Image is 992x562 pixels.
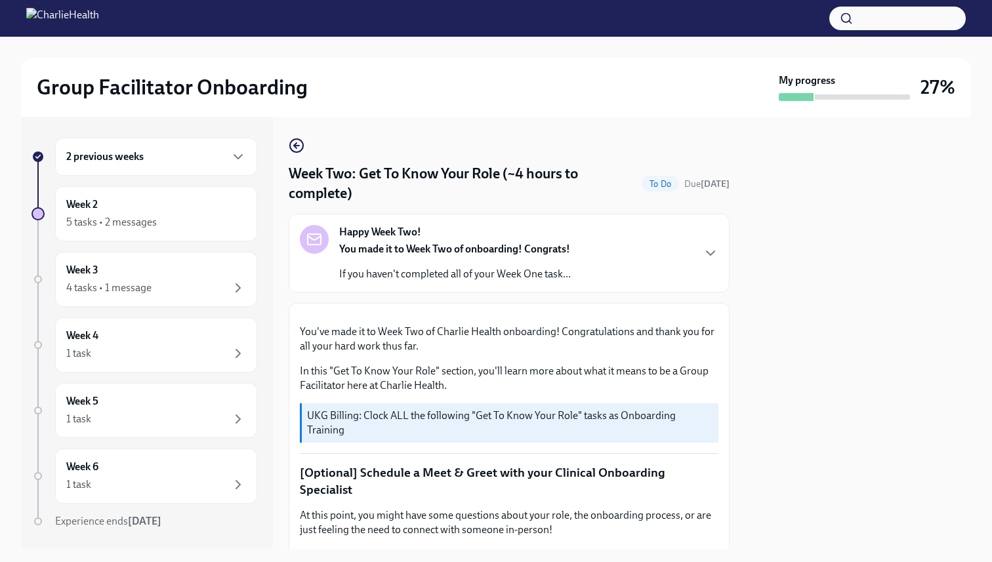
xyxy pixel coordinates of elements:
[26,8,99,29] img: CharlieHealth
[642,179,679,189] span: To Do
[339,267,571,281] p: If you haven't completed all of your Week One task...
[31,383,257,438] a: Week 51 task
[920,75,955,99] h3: 27%
[684,178,730,190] span: Due
[66,215,157,230] div: 5 tasks • 2 messages
[300,364,718,393] p: In this "Get To Know Your Role" section, you'll learn more about what it means to be a Group Faci...
[66,412,91,426] div: 1 task
[339,225,421,239] strong: Happy Week Two!
[55,138,257,176] div: 2 previous weeks
[128,515,161,527] strong: [DATE]
[31,317,257,372] a: Week 41 task
[289,164,636,203] h4: Week Two: Get To Know Your Role (~4 hours to complete)
[300,508,718,537] p: At this point, you might have some questions about your role, the onboarding process, or are just...
[66,460,98,474] h6: Week 6
[31,186,257,241] a: Week 25 tasks • 2 messages
[66,394,98,409] h6: Week 5
[66,346,91,361] div: 1 task
[66,329,98,343] h6: Week 4
[300,464,718,498] p: [Optional] Schedule a Meet & Greet with your Clinical Onboarding Specialist
[66,477,91,492] div: 1 task
[779,73,835,88] strong: My progress
[31,252,257,307] a: Week 34 tasks • 1 message
[31,449,257,504] a: Week 61 task
[339,243,570,255] strong: You made it to Week Two of onboarding! Congrats!
[66,263,98,277] h6: Week 3
[55,515,161,527] span: Experience ends
[684,178,730,190] span: October 13th, 2025 09:00
[300,325,718,353] p: You've made it to Week Two of Charlie Health onboarding! Congratulations and thank you for all yo...
[701,178,730,190] strong: [DATE]
[66,197,98,212] h6: Week 2
[66,281,152,295] div: 4 tasks • 1 message
[37,74,308,100] h2: Group Facilitator Onboarding
[66,150,144,164] h6: 2 previous weeks
[307,409,713,437] p: UKG Billing: Clock ALL the following "Get To Know Your Role" tasks as Onboarding Training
